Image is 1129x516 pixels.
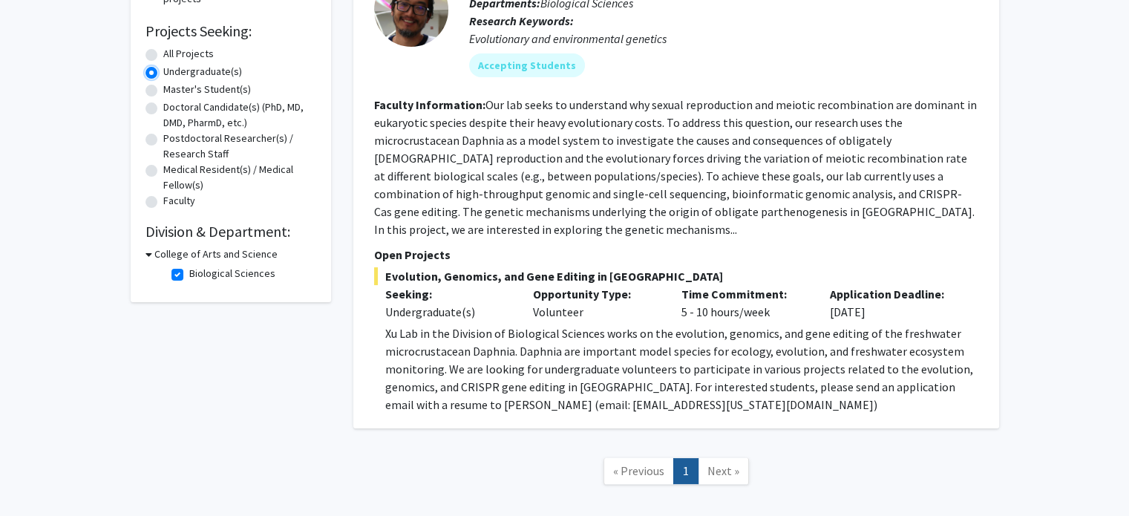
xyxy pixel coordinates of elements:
label: All Projects [163,46,214,62]
div: Volunteer [522,285,670,321]
p: Seeking: [385,285,511,303]
div: [DATE] [819,285,967,321]
label: Doctoral Candidate(s) (PhD, MD, DMD, PharmD, etc.) [163,99,316,131]
div: Undergraduate(s) [385,303,511,321]
label: Medical Resident(s) / Medical Fellow(s) [163,162,316,193]
label: Postdoctoral Researcher(s) / Research Staff [163,131,316,162]
a: 1 [673,458,698,484]
h3: College of Arts and Science [154,246,278,262]
b: Research Keywords: [469,13,574,28]
h2: Division & Department: [145,223,316,241]
h2: Projects Seeking: [145,22,316,40]
p: Xu Lab in the Division of Biological Sciences works on the evolution, genomics, and gene editing ... [385,324,978,414]
span: Next » [707,463,739,478]
mat-chip: Accepting Students [469,53,585,77]
label: Master's Student(s) [163,82,251,97]
nav: Page navigation [353,443,999,503]
span: Evolution, Genomics, and Gene Editing in [GEOGRAPHIC_DATA] [374,267,978,285]
b: Faculty Information: [374,97,485,112]
a: Previous Page [603,458,674,484]
label: Biological Sciences [189,266,275,281]
fg-read-more: Our lab seeks to understand why sexual reproduction and meiotic recombination are dominant in euk... [374,97,977,237]
label: Undergraduate(s) [163,64,242,79]
iframe: Chat [11,449,63,505]
p: Opportunity Type: [533,285,659,303]
span: « Previous [613,463,664,478]
label: Faculty [163,193,195,209]
p: Open Projects [374,246,978,264]
div: 5 - 10 hours/week [670,285,819,321]
p: Application Deadline: [830,285,956,303]
a: Next Page [698,458,749,484]
div: Evolutionary and environmental genetics [469,30,978,48]
p: Time Commitment: [681,285,808,303]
